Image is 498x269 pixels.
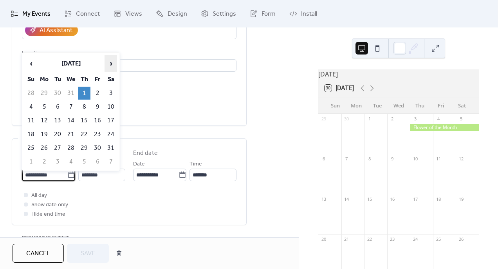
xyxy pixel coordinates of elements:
td: 19 [38,128,51,141]
div: 14 [344,196,350,202]
a: Connect [58,3,106,24]
span: ‹ [25,56,37,71]
div: Flower of the Month [410,124,479,131]
div: 19 [458,196,464,202]
td: 29 [78,142,90,154]
span: › [105,56,117,71]
div: 8 [366,156,372,162]
div: 7 [344,156,350,162]
td: 8 [78,100,90,113]
td: 7 [65,100,77,113]
a: Form [244,3,281,24]
td: 18 [25,128,37,141]
div: [DATE] [318,69,479,79]
div: 15 [366,196,372,202]
td: 14 [65,114,77,127]
th: Fr [91,73,104,86]
th: Sa [105,73,117,86]
button: 30[DATE] [322,83,357,94]
th: Tu [51,73,64,86]
div: 17 [412,196,418,202]
div: Location [22,49,235,58]
span: Form [262,9,276,19]
td: 31 [105,142,117,154]
div: 2 [390,116,395,122]
td: 28 [65,142,77,154]
td: 21 [65,128,77,141]
td: 15 [78,114,90,127]
td: 16 [91,114,104,127]
div: 3 [412,116,418,122]
div: End date [133,149,158,158]
td: 10 [105,100,117,113]
div: 4 [435,116,441,122]
span: Show date only [31,200,68,210]
div: 1 [366,116,372,122]
div: 12 [458,156,464,162]
td: 4 [65,155,77,168]
div: 22 [366,236,372,242]
span: Recurring event [22,234,69,243]
td: 3 [105,87,117,100]
th: Mo [38,73,51,86]
td: 2 [91,87,104,100]
div: 5 [458,116,464,122]
td: 7 [105,155,117,168]
td: 29 [38,87,51,100]
td: 1 [25,155,37,168]
div: 11 [435,156,441,162]
div: 21 [344,236,350,242]
th: Th [78,73,90,86]
div: Thu [409,98,430,114]
div: Sat [451,98,473,114]
td: 22 [78,128,90,141]
span: All day [31,191,47,200]
div: Wed [388,98,409,114]
td: 26 [38,142,51,154]
div: 20 [321,236,327,242]
a: My Events [5,3,56,24]
span: Cancel [26,249,50,258]
button: Cancel [13,244,64,263]
td: 9 [91,100,104,113]
th: We [65,73,77,86]
a: Design [150,3,193,24]
th: [DATE] [38,55,104,72]
div: 26 [458,236,464,242]
span: My Events [22,9,51,19]
div: 29 [321,116,327,122]
div: AI Assistant [40,26,72,35]
div: Sun [325,98,346,114]
div: 24 [412,236,418,242]
td: 5 [38,100,51,113]
td: 17 [105,114,117,127]
a: Views [108,3,148,24]
div: 13 [321,196,327,202]
span: Install [301,9,317,19]
span: Connect [76,9,100,19]
td: 23 [91,128,104,141]
div: Tue [367,98,388,114]
td: 6 [51,100,64,113]
td: 31 [65,87,77,100]
td: 28 [25,87,37,100]
td: 5 [78,155,90,168]
span: Settings [213,9,236,19]
td: 25 [25,142,37,154]
td: 24 [105,128,117,141]
span: Design [168,9,187,19]
td: 4 [25,100,37,113]
span: Date [133,160,145,169]
td: 20 [51,128,64,141]
div: 23 [390,236,395,242]
td: 11 [25,114,37,127]
div: 16 [390,196,395,202]
td: 6 [91,155,104,168]
a: Install [283,3,323,24]
div: 6 [321,156,327,162]
span: Time [189,160,202,169]
td: 3 [51,155,64,168]
td: 13 [51,114,64,127]
div: 30 [344,116,350,122]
